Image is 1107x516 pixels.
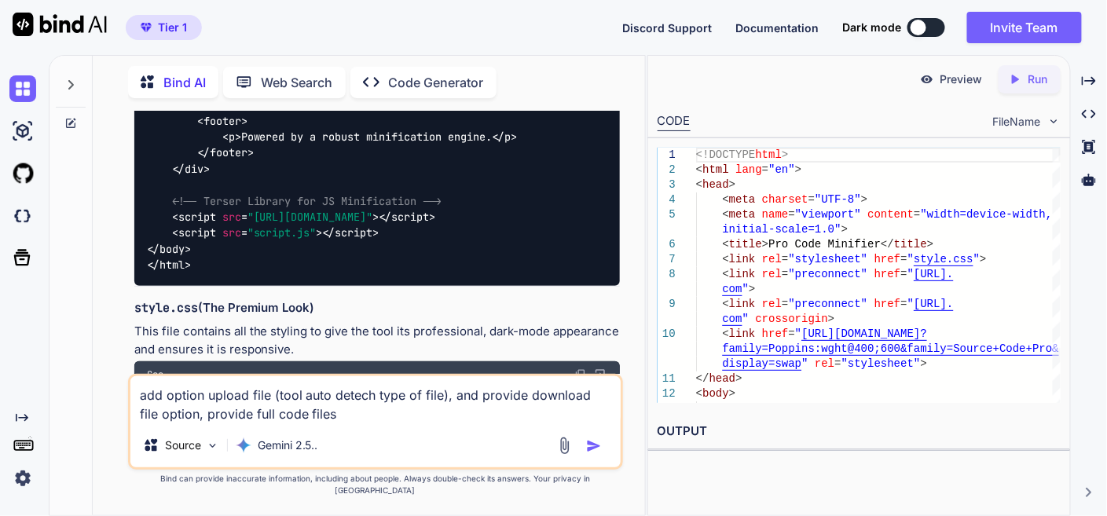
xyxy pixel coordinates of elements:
[907,268,914,280] span: "
[658,401,676,416] div: 13
[914,208,920,221] span: =
[722,268,728,280] span: <
[163,73,206,92] p: Bind AI
[900,253,907,265] span: =
[126,15,202,40] button: premiumTier 1
[795,328,801,340] span: "
[861,193,867,206] span: >
[815,357,834,370] span: rel
[722,357,801,370] span: display=swap
[801,328,927,340] span: [URL][DOMAIN_NAME]?
[172,210,379,224] span: < = >
[159,258,185,272] span: html
[1047,115,1061,128] img: chevron down
[921,357,927,370] span: >
[178,226,216,240] span: script
[197,146,254,160] span: </ >
[841,223,848,236] span: >
[867,208,914,221] span: content
[210,146,247,160] span: footer
[788,208,794,221] span: =
[729,328,756,340] span: link
[9,465,36,492] img: settings
[993,114,1041,130] span: FileName
[658,192,676,207] div: 4
[236,437,251,453] img: Gemini 2.5 Pro
[722,253,728,265] span: <
[735,21,819,35] span: Documentation
[185,162,203,176] span: div
[841,357,921,370] span: "stylesheet"
[722,298,728,310] span: <
[762,163,768,176] span: =
[574,368,587,381] img: copy
[729,178,735,191] span: >
[658,371,676,386] div: 11
[203,114,241,128] span: footer
[940,71,983,87] p: Preview
[722,208,728,221] span: <
[493,130,518,144] span: </ >
[9,203,36,229] img: darkCloudIdeIcon
[874,298,901,310] span: href
[206,439,219,452] img: Pick Models
[980,253,986,265] span: >
[134,299,620,317] h3: (The Premium Look)
[505,130,511,144] span: p
[729,208,756,221] span: meta
[722,223,841,236] span: initial-scale=1.0"
[729,253,756,265] span: link
[147,258,191,272] span: </ >
[9,118,36,145] img: ai-studio
[914,298,953,310] span: [URL].
[920,72,934,86] img: preview
[128,473,623,496] p: Bind can provide inaccurate information, including about people. Always double-check its answers....
[159,242,185,256] span: body
[722,238,728,251] span: <
[392,210,430,224] span: script
[762,253,782,265] span: rel
[735,20,819,36] button: Documentation
[762,208,789,221] span: name
[696,163,702,176] span: <
[622,20,712,36] button: Discord Support
[795,163,801,176] span: >
[158,20,187,35] span: Tier 1
[389,73,484,92] p: Code Generator
[742,313,749,325] span: "
[782,148,788,161] span: >
[147,242,191,256] span: </ >
[147,368,163,381] span: Css
[586,438,602,454] img: icon
[735,372,742,385] span: >
[914,253,973,265] span: style.css
[702,387,729,400] span: body
[258,437,318,453] p: Gemini 2.5..
[894,238,927,251] span: title
[782,268,788,280] span: =
[702,163,729,176] span: html
[622,21,712,35] span: Discord Support
[178,210,216,224] span: script
[648,413,1070,450] h2: OUTPUT
[130,376,621,423] textarea: add option upload file (tool auto detech type of file), and provide download file option, provide...
[696,387,702,400] span: <
[749,283,755,295] span: >
[658,297,676,312] div: 9
[722,193,728,206] span: <
[842,20,901,35] span: Dark mode
[762,238,768,251] span: >
[247,226,317,240] span: "script.js"
[9,75,36,102] img: chat
[874,268,901,280] span: href
[709,372,736,385] span: head
[735,163,762,176] span: lang
[755,148,782,161] span: html
[874,253,901,265] span: href
[172,226,323,240] span: < = >
[967,12,1082,43] button: Invite Team
[696,178,702,191] span: <
[788,253,867,265] span: "stylesheet"
[172,194,442,208] span: <!-- Terser Library for JS Minification -->
[788,268,867,280] span: "preconnect"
